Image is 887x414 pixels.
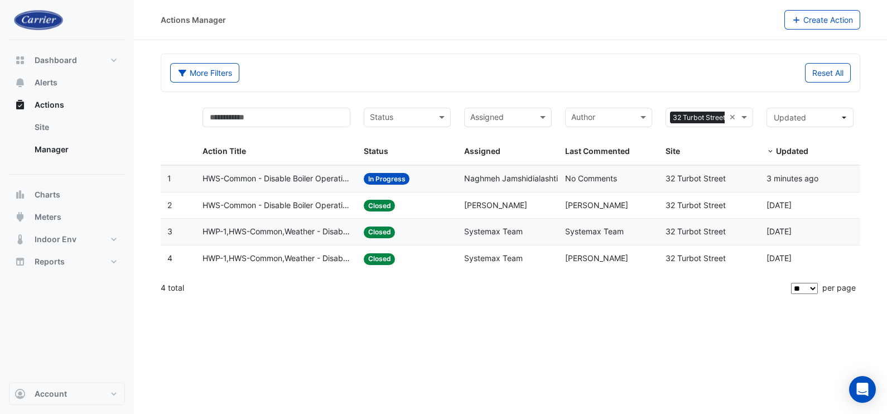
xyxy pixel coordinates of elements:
button: Alerts [9,71,125,94]
span: Account [35,388,67,399]
span: Closed [364,253,396,265]
span: 32 Turbot Street [666,253,726,263]
a: Manager [26,138,125,161]
button: Charts [9,184,125,206]
span: Charts [35,189,60,200]
span: Dashboard [35,55,77,66]
button: Create Action [784,10,861,30]
span: Systemax Team [565,227,624,236]
app-icon: Reports [15,256,26,267]
app-icon: Meters [15,211,26,223]
a: Site [26,116,125,138]
span: Clear [729,111,739,124]
span: Updated [776,146,808,156]
div: 4 total [161,274,789,302]
span: [PERSON_NAME] [565,200,628,210]
span: Status [364,146,388,156]
div: Actions [9,116,125,165]
app-icon: Actions [15,99,26,110]
span: 32 Turbot Street [670,112,728,124]
span: 32 Turbot Street [666,227,726,236]
app-icon: Indoor Env [15,234,26,245]
span: Indoor Env [35,234,76,245]
button: Meters [9,206,125,228]
span: [PERSON_NAME] [565,253,628,263]
span: 32 Turbot Street [666,200,726,210]
span: 2023-07-07T16:54:50.831 [767,253,792,263]
img: Company Logo [13,9,64,31]
app-icon: Charts [15,189,26,200]
span: Meters [35,211,61,223]
span: Alerts [35,77,57,88]
span: per page [822,283,856,292]
app-icon: Dashboard [15,55,26,66]
span: 2023-10-06T14:44:46.613 [767,227,792,236]
span: 2025-08-15T13:35:10.777 [767,174,818,183]
button: Account [9,383,125,405]
button: Reports [9,251,125,273]
span: In Progress [364,173,410,185]
span: 3 [167,227,172,236]
span: Systemax Team [464,253,523,263]
span: 2 [167,200,172,210]
span: 32 Turbot Street [666,174,726,183]
span: HWS-Common - Disable Boiler Operation Warmer Weather (Energy Saving) [203,199,350,212]
span: 2025-07-07T15:19:49.495 [767,200,792,210]
app-icon: Alerts [15,77,26,88]
button: More Filters [170,63,239,83]
span: Assigned [464,146,500,156]
span: [PERSON_NAME] [464,200,527,210]
span: Closed [364,200,396,211]
span: HWS-Common - Disable Boiler Operation Warmer Weather (Energy Saving) [203,172,350,185]
div: Open Intercom Messenger [849,376,876,403]
button: Dashboard [9,49,125,71]
span: Last Commented [565,146,630,156]
span: Updated [774,113,806,122]
span: HWP-1,HWS-Common,Weather - Disable Boiler Operation Warmer Weather (Energy Saving) [203,225,350,238]
span: Action Title [203,146,246,156]
button: Actions [9,94,125,116]
span: Site [666,146,680,156]
span: No Comments [565,174,617,183]
span: Systemax Team [464,227,523,236]
button: Indoor Env [9,228,125,251]
span: HWP-1,HWS-Common,Weather - Disable Boiler Operation Warmer Weather (Energy Saving) [203,252,350,265]
button: Reset All [805,63,851,83]
span: Naghmeh Jamshidialashti [464,174,558,183]
span: 4 [167,253,172,263]
div: Actions Manager [161,14,226,26]
span: Actions [35,99,64,110]
span: Closed [364,227,396,238]
span: 1 [167,174,171,183]
button: Updated [767,108,854,127]
span: Reports [35,256,65,267]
